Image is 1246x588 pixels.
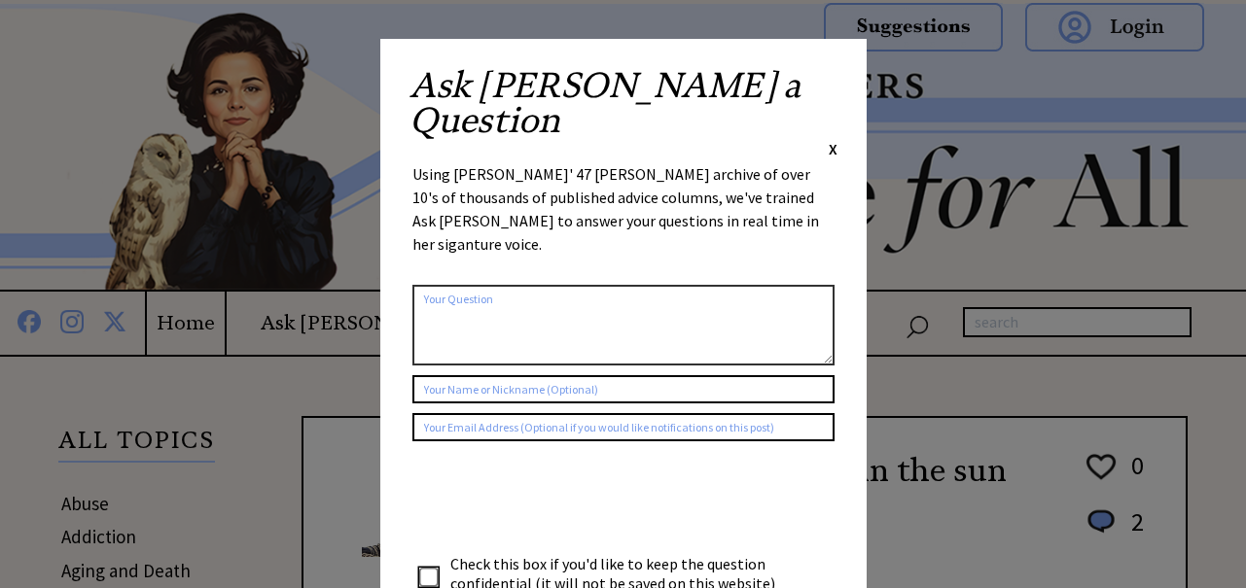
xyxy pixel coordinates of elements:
iframe: reCAPTCHA [412,461,708,536]
input: Your Email Address (Optional if you would like notifications on this post) [412,413,835,441]
span: X [829,139,837,158]
input: Your Name or Nickname (Optional) [412,375,835,403]
div: Using [PERSON_NAME]' 47 [PERSON_NAME] archive of over 10's of thousands of published advice colum... [412,162,835,275]
h2: Ask [PERSON_NAME] a Question [409,68,837,138]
